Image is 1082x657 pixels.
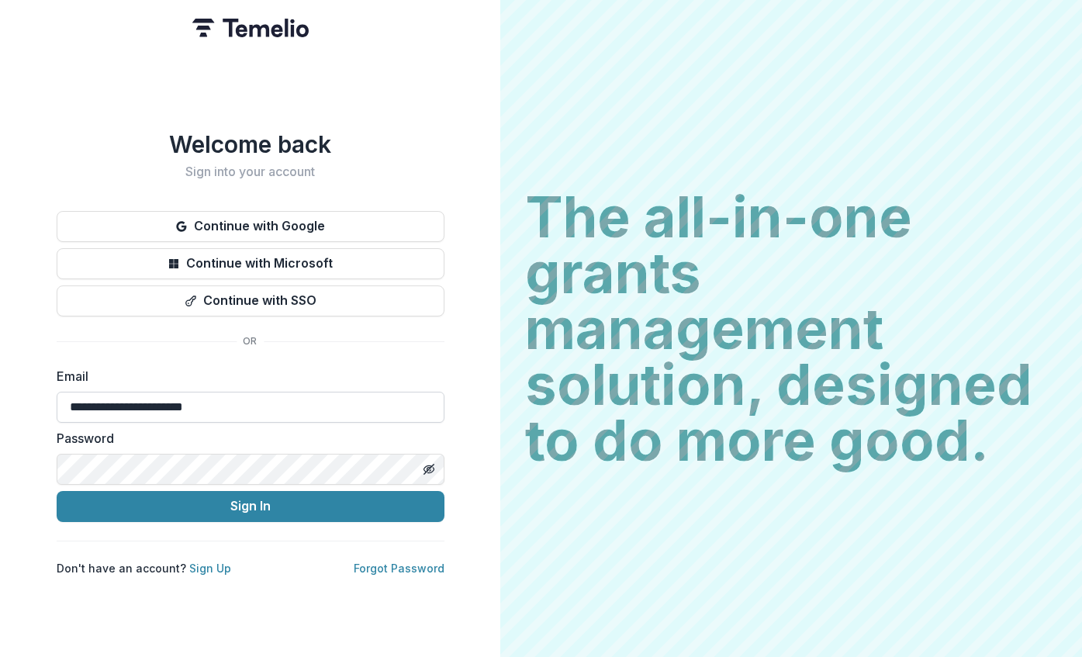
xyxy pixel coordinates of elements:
a: Sign Up [189,562,231,575]
button: Toggle password visibility [417,457,441,482]
h1: Welcome back [57,130,444,158]
h2: Sign into your account [57,164,444,179]
button: Continue with Google [57,211,444,242]
img: Temelio [192,19,309,37]
p: Don't have an account? [57,560,231,576]
button: Continue with Microsoft [57,248,444,279]
label: Password [57,429,435,448]
a: Forgot Password [354,562,444,575]
button: Sign In [57,491,444,522]
button: Continue with SSO [57,285,444,316]
label: Email [57,367,435,386]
